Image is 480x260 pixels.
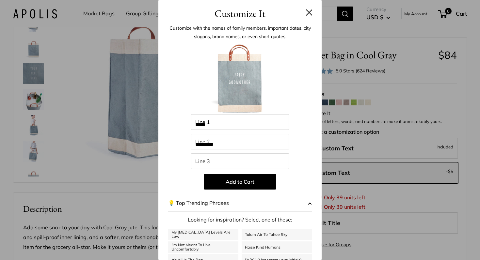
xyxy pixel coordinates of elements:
p: Looking for inspiration? Select one of these: [168,215,312,225]
h3: Customize It [168,6,312,21]
a: My [MEDICAL_DATA] Levels Are Low [168,229,238,240]
iframe: Sign Up via Text for Offers [5,235,70,255]
a: I'm Not Meant To Live Uncomfortably [168,241,238,253]
a: Raise Kind Humans [242,241,312,253]
button: 💡 Top Trending Phrases [168,195,312,212]
img: customizer-prod [204,42,276,114]
p: Customize with the names of family members, important dates, city slogans, brand names, or even s... [168,24,312,41]
button: Add to Cart [204,174,276,190]
a: Tulum Air To Tahoe Sky [242,229,312,240]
